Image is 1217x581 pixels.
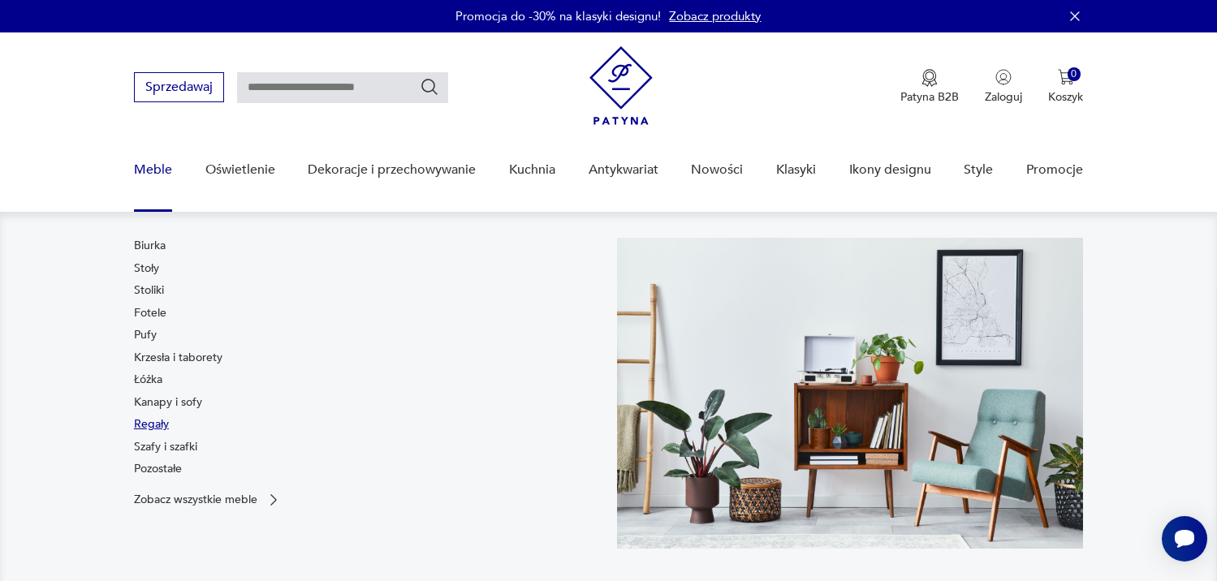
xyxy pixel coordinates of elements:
button: Zaloguj [985,69,1022,105]
img: 969d9116629659dbb0bd4e745da535dc.jpg [617,238,1084,549]
div: 0 [1068,67,1081,81]
a: Fotele [134,305,166,321]
a: Stoły [134,260,159,277]
p: Koszyk [1048,89,1083,105]
a: Stoliki [134,282,164,299]
a: Klasyki [776,139,816,201]
a: Zobacz wszystkie meble [134,492,282,508]
a: Meble [134,139,172,201]
a: Pozostałe [134,461,182,477]
a: Dekoracje i przechowywanie [308,139,476,201]
p: Zaloguj [985,89,1022,105]
a: Kuchnia [509,139,555,201]
a: Ikona medaluPatyna B2B [900,69,959,105]
a: Antykwariat [589,139,658,201]
iframe: Smartsupp widget button [1162,516,1207,562]
img: Ikona medalu [921,69,938,87]
p: Patyna B2B [900,89,959,105]
a: Sprzedawaj [134,83,224,94]
p: Promocja do -30% na klasyki designu! [456,8,662,24]
img: Patyna - sklep z meblami i dekoracjami vintage [589,46,653,125]
a: Regały [134,416,169,433]
button: Patyna B2B [900,69,959,105]
img: Ikona koszyka [1058,69,1074,85]
a: Nowości [691,139,743,201]
a: Promocje [1026,139,1083,201]
a: Style [964,139,993,201]
button: 0Koszyk [1048,69,1083,105]
a: Kanapy i sofy [134,394,202,411]
a: Ikony designu [849,139,931,201]
a: Szafy i szafki [134,439,197,455]
a: Pufy [134,327,157,343]
a: Oświetlenie [205,139,275,201]
button: Sprzedawaj [134,72,224,102]
a: Zobacz produkty [670,8,762,24]
button: Szukaj [420,77,439,97]
a: Krzesła i taborety [134,350,222,366]
a: Biurka [134,238,166,254]
img: Ikonka użytkownika [995,69,1012,85]
p: Zobacz wszystkie meble [134,494,257,505]
a: Łóżka [134,372,162,388]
